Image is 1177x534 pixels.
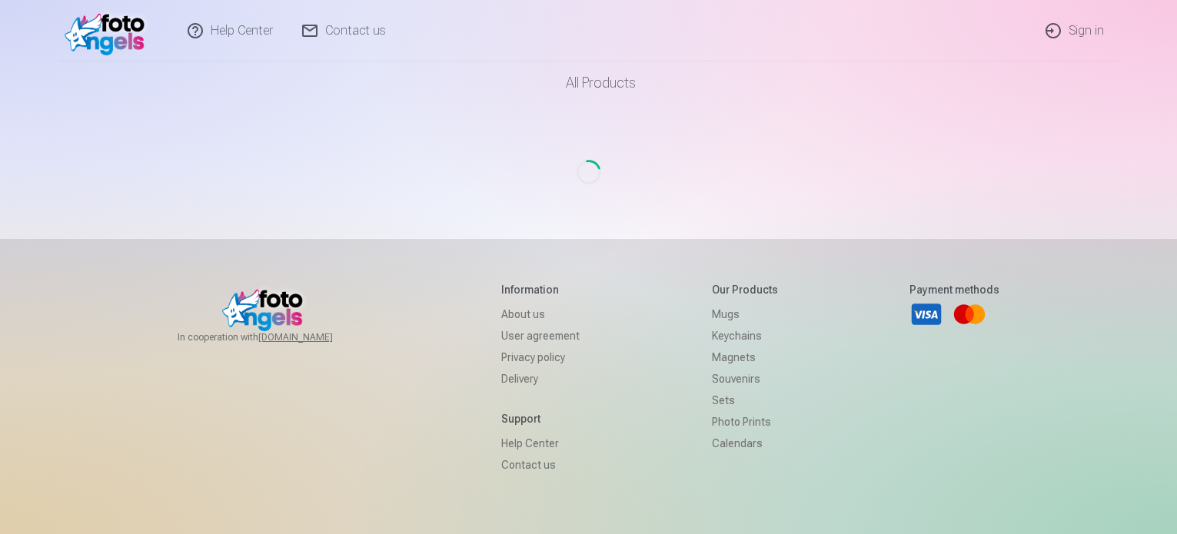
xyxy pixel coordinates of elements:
img: /fa1 [65,6,153,55]
a: Mugs [712,303,778,325]
a: Privacy policy [501,347,580,368]
a: Souvenirs [712,368,778,390]
a: Delivery [501,368,580,390]
a: Mastercard [953,297,986,331]
a: Sets [712,390,778,411]
a: Magnets [712,347,778,368]
span: In cooperation with [178,331,370,343]
h5: Our products [712,282,778,297]
a: User agreement [501,325,580,347]
a: All products [523,61,654,104]
h5: Support [501,411,580,426]
a: About us [501,303,580,325]
a: Photo prints [712,411,778,433]
h5: Payment methods [909,282,999,297]
a: Help Center [501,433,580,454]
a: Keychains [712,325,778,347]
a: Calendars [712,433,778,454]
a: Visa [909,297,943,331]
h5: Information [501,282,580,297]
a: [DOMAIN_NAME] [258,331,370,343]
a: Contact us [501,454,580,476]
